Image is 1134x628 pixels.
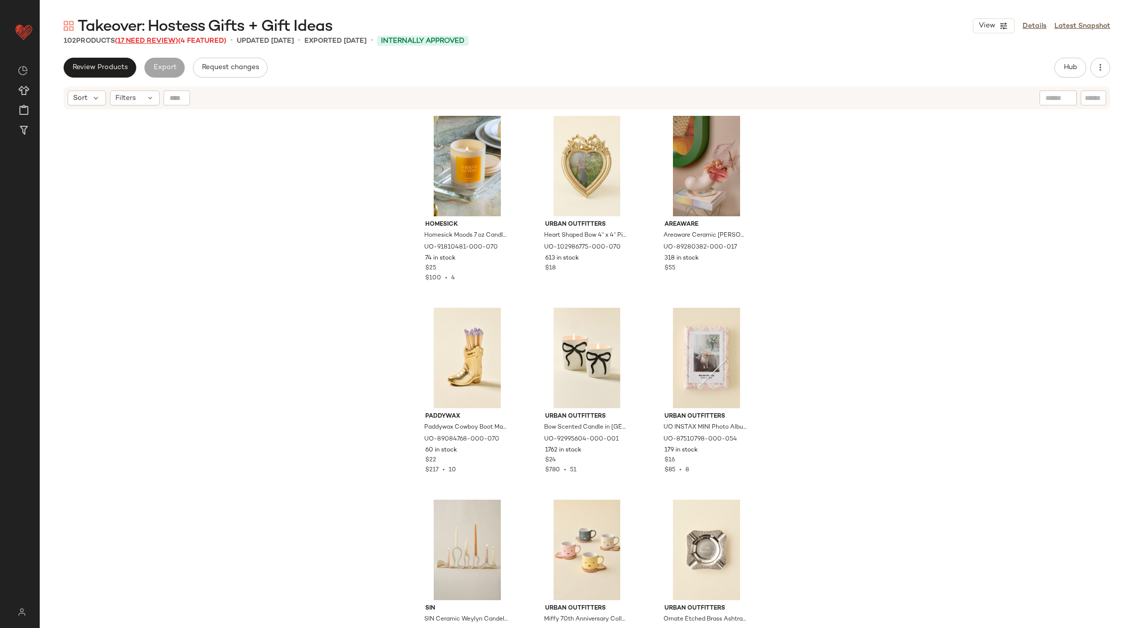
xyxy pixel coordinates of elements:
[664,220,749,229] span: Areaware
[371,35,373,47] span: •
[178,37,226,45] span: (4 Featured)
[545,467,560,473] span: $780
[424,615,508,624] span: SIN Ceramic Weylyn Candelabra in Cream at Urban Outfitters
[439,467,449,473] span: •
[304,36,367,46] p: Exported [DATE]
[64,58,136,78] button: Review Products
[1054,58,1086,78] button: Hub
[424,435,499,444] span: UO-89084768-000-070
[537,308,637,408] img: 92995604_001_b
[570,467,576,473] span: 51
[978,22,995,30] span: View
[657,500,756,600] img: 102210259_007_b
[425,467,439,473] span: $217
[664,264,675,273] span: $55
[451,275,455,281] span: 4
[115,93,136,103] span: Filters
[664,412,749,421] span: Urban Outfitters
[424,423,508,432] span: Paddywax Cowboy Boot Match Set in Gold at Urban Outfitters
[545,254,579,263] span: 613 in stock
[973,18,1015,33] button: View
[663,615,748,624] span: Ornate Etched Brass Ashtray in Silver at Urban Outfitters
[664,604,749,613] span: Urban Outfitters
[657,116,756,216] img: 89280382_017_m
[663,231,748,240] span: Areaware Ceramic [PERSON_NAME] Vase in Curly at Urban Outfitters
[663,423,748,432] span: UO INSTAX MINI Photo Album in [PERSON_NAME] at Urban Outfitters
[425,604,509,613] span: SIN
[441,275,451,281] span: •
[424,243,498,252] span: UO-91810481-000-070
[545,412,629,421] span: Urban Outfitters
[685,467,689,473] span: 8
[237,36,294,46] p: updated [DATE]
[14,22,34,42] img: heart_red.DM2ytmEG.svg
[537,500,637,600] img: 104049549_095_b
[675,467,685,473] span: •
[1054,21,1110,31] a: Latest Snapshot
[424,231,508,240] span: Homesick Moods 7 oz Candle in Cheers To You at Urban Outfitters
[545,220,629,229] span: Urban Outfitters
[545,446,581,455] span: 1762 in stock
[449,467,456,473] span: 10
[537,116,637,216] img: 102986775_070_b
[425,412,509,421] span: Paddywax
[73,93,88,103] span: Sort
[64,36,226,46] div: Products
[663,243,737,252] span: UO-89280382-000-017
[544,243,621,252] span: UO-102986775-000-070
[664,467,675,473] span: $85
[664,446,698,455] span: 179 in stock
[72,64,128,72] span: Review Products
[664,456,675,465] span: $16
[417,308,517,408] img: 89084768_070_b
[417,116,517,216] img: 91810481_070_m
[425,264,436,273] span: $25
[18,66,28,76] img: svg%3e
[201,64,259,72] span: Request changes
[115,37,178,45] span: (17 Need Review)
[425,275,441,281] span: $100
[663,435,737,444] span: UO-87510798-000-054
[560,467,570,473] span: •
[78,17,332,37] span: Takeover: Hostess Gifts + Gift Ideas
[657,308,756,408] img: 87510798_054_b
[298,35,300,47] span: •
[12,608,31,616] img: svg%3e
[545,264,556,273] span: $18
[193,58,268,78] button: Request changes
[544,231,628,240] span: Heart Shaped Bow 4” x 4” Picture Frame in Gold at Urban Outfitters
[425,446,457,455] span: 60 in stock
[545,604,629,613] span: Urban Outfitters
[425,254,456,263] span: 74 in stock
[417,500,517,600] img: 92511989_010_m
[544,435,619,444] span: UO-92995604-000-001
[230,35,233,47] span: •
[1023,21,1046,31] a: Details
[544,423,628,432] span: Bow Scented Candle in [GEOGRAPHIC_DATA] at Urban Outfitters
[425,456,436,465] span: $22
[545,456,556,465] span: $24
[64,37,76,45] span: 102
[381,36,465,46] span: Internally Approved
[1063,64,1077,72] span: Hub
[664,254,699,263] span: 318 in stock
[425,220,509,229] span: Homesick
[544,615,628,624] span: Miffy 70th Anniversary Collectible Blind Box Mug Set at Urban Outfitters
[64,21,74,31] img: svg%3e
